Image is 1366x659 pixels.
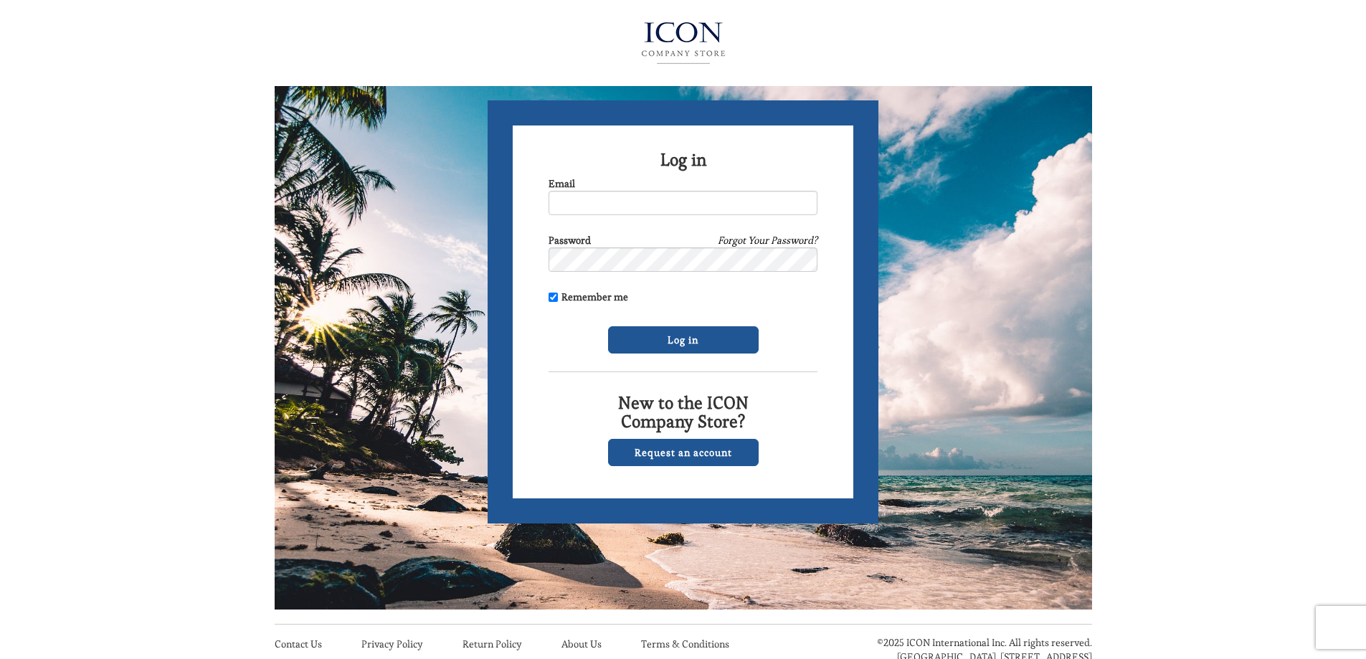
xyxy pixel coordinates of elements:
[463,637,522,650] a: Return Policy
[549,176,575,191] label: Email
[275,637,322,650] a: Contact Us
[549,151,817,169] h2: Log in
[561,637,602,650] a: About Us
[718,233,817,247] a: Forgot Your Password?
[608,326,759,354] input: Log in
[549,233,591,247] label: Password
[608,439,759,466] a: Request an account
[641,637,729,650] a: Terms & Conditions
[549,394,817,432] h2: New to the ICON Company Store?
[549,293,558,302] input: Remember me
[361,637,423,650] a: Privacy Policy
[549,290,628,304] label: Remember me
